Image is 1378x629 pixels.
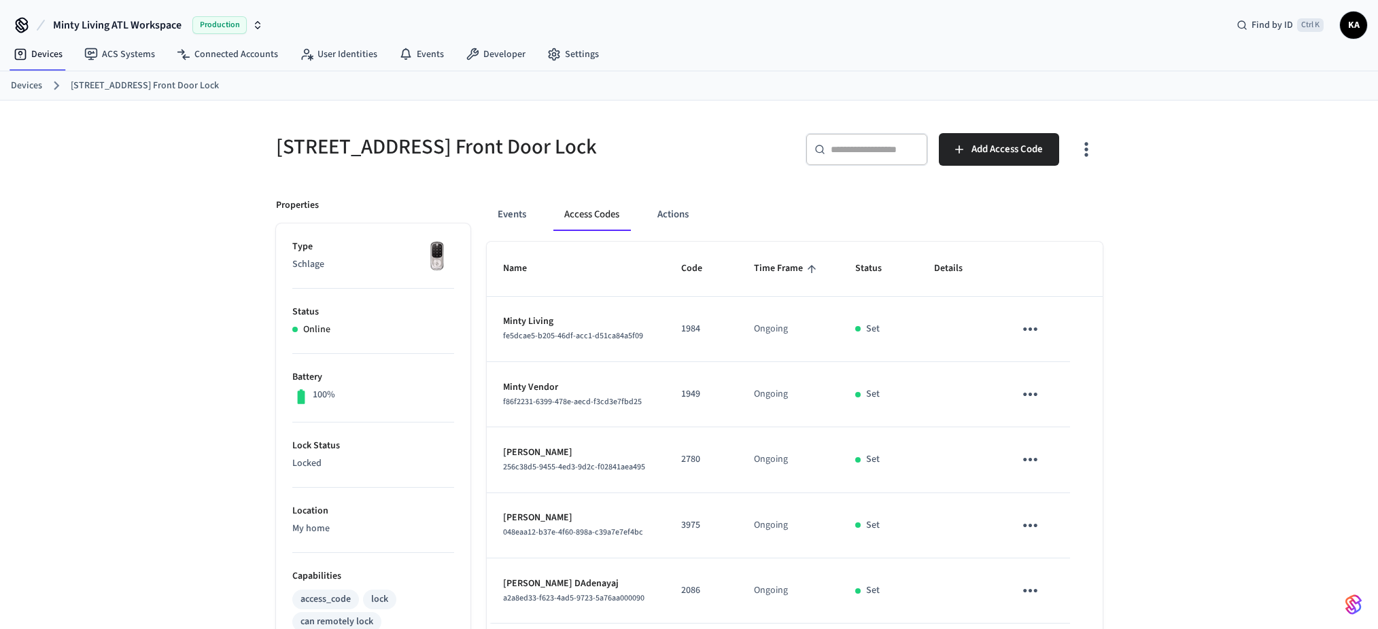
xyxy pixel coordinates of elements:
p: [PERSON_NAME] [503,446,649,460]
p: 100% [313,388,335,402]
span: 048eaa12-b37e-4f60-898a-c39a7e7ef4bc [503,526,643,538]
span: Production [192,16,247,34]
img: Yale Assure Touchscreen Wifi Smart Lock, Satin Nickel, Front [420,240,454,274]
p: Minty Vendor [503,380,649,395]
a: Connected Accounts [166,42,289,67]
a: [STREET_ADDRESS] Front Door Lock [71,79,219,93]
p: Set [866,583,880,598]
div: lock [371,592,388,607]
p: Set [866,518,880,533]
p: Location [292,504,454,518]
td: Ongoing [738,297,839,362]
button: Add Access Code [939,133,1059,166]
p: Capabilities [292,569,454,583]
p: Status [292,305,454,319]
a: Devices [3,42,73,67]
button: Access Codes [553,198,630,231]
p: Properties [276,198,319,213]
span: KA [1341,13,1366,37]
p: 1949 [681,387,721,401]
div: ant example [487,198,1103,231]
span: Add Access Code [971,141,1043,158]
span: 256c38d5-9455-4ed3-9d2c-f02841aea495 [503,461,645,473]
td: Ongoing [738,362,839,427]
p: Lock Status [292,439,454,453]
a: User Identities [289,42,388,67]
p: 3975 [681,518,721,533]
a: Developer [455,42,536,67]
p: My home [292,522,454,536]
td: Ongoing [738,558,839,624]
span: Code [681,258,720,279]
span: Name [503,258,545,279]
p: 2086 [681,583,721,598]
a: ACS Systems [73,42,166,67]
p: 2780 [681,452,721,467]
span: Minty Living ATL Workspace [53,17,182,33]
p: Battery [292,370,454,384]
button: KA [1340,12,1367,39]
p: Online [303,323,330,337]
p: [PERSON_NAME] DAdenayaj [503,577,649,591]
td: Ongoing [738,427,839,492]
p: Locked [292,456,454,471]
table: sticky table [487,242,1103,624]
p: Set [866,387,880,401]
span: a2a8ed33-f623-4ad5-9723-5a76aa000090 [503,592,644,604]
p: Set [866,452,880,467]
div: Find by IDCtrl K [1226,13,1334,37]
span: Ctrl K [1297,18,1324,32]
p: 1984 [681,322,721,336]
span: f86f2231-6399-478e-aecd-f3cd3e7fbd25 [503,396,642,408]
button: Actions [647,198,700,231]
div: access_code [300,592,351,607]
span: Status [855,258,899,279]
p: Minty Living [503,314,649,329]
span: fe5dcae5-b205-46df-acc1-d51ca84a5f09 [503,330,643,342]
span: Details [934,258,980,279]
p: Type [292,240,454,254]
div: can remotely lock [300,615,373,629]
td: Ongoing [738,493,839,558]
p: Set [866,322,880,336]
p: Schlage [292,257,454,272]
h5: [STREET_ADDRESS] Front Door Lock [276,133,681,161]
img: SeamLogoGradient.69752ec5.svg [1345,594,1362,615]
button: Events [487,198,537,231]
a: Events [388,42,455,67]
p: [PERSON_NAME] [503,511,649,525]
span: Find by ID [1252,18,1293,32]
span: Time Frame [754,258,821,279]
a: Devices [11,79,42,93]
a: Settings [536,42,610,67]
